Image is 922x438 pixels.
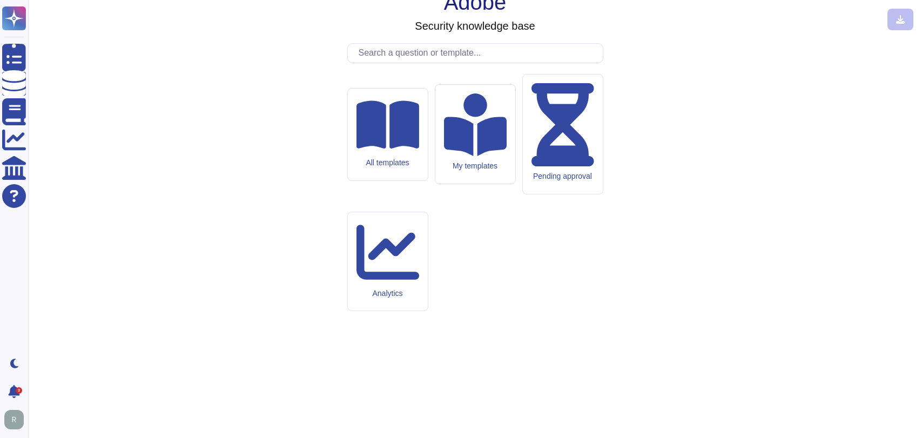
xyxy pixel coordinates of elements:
[2,408,31,432] button: user
[16,387,22,394] div: 3
[415,19,535,32] h3: Security knowledge base
[4,410,24,429] img: user
[444,161,507,171] div: My templates
[356,289,419,298] div: Analytics
[353,44,603,63] input: Search a question or template...
[531,172,594,181] div: Pending approval
[356,158,419,167] div: All templates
